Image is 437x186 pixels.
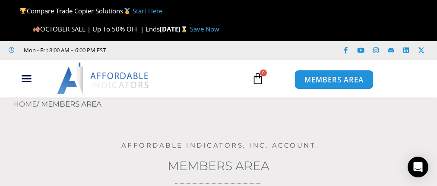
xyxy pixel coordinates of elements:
span: MEMBERS AREA [304,76,363,83]
a: Home [13,100,37,108]
a: Members Area [168,158,269,173]
span: Mon - Fri: 8:00 AM – 6:00 PM EST [22,45,106,55]
iframe: Customer reviews powered by Trustpilot [111,46,240,54]
img: LogoAI | Affordable Indicators – NinjaTrader [57,63,150,94]
a: Start Here [133,6,162,15]
img: 🏆 [20,8,26,14]
div: Menu Toggle [5,70,48,87]
a: Save Now [190,25,219,33]
span: OCTOBER SALE | Up To 50% OFF | Ends [33,25,160,33]
strong: [DATE] [160,25,190,33]
img: 🍂 [33,26,40,32]
div: Open Intercom Messenger [408,157,428,177]
span: 0 [260,69,267,76]
a: MEMBERS AREA [294,70,373,89]
nav: Breadcrumb [13,98,437,111]
a: 0 [239,66,277,91]
span: Compare Trade Copier Solutions [19,6,162,15]
img: 🥇 [124,8,130,14]
a: Affordable Indicators, Inc. Account [121,141,316,149]
img: ⌛ [181,26,187,32]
